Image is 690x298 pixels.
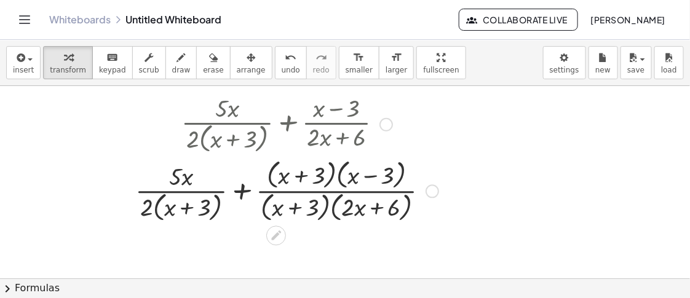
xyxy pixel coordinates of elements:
[621,46,652,79] button: save
[353,50,365,65] i: format_size
[386,66,407,74] span: larger
[165,46,197,79] button: draw
[282,66,300,74] span: undo
[346,66,373,74] span: smaller
[661,66,677,74] span: load
[339,46,379,79] button: format_sizesmaller
[379,46,414,79] button: format_sizelarger
[139,66,159,74] span: scrub
[595,66,611,74] span: new
[230,46,272,79] button: arrange
[590,14,665,25] span: [PERSON_NAME]
[49,14,111,26] a: Whiteboards
[313,66,330,74] span: redo
[237,66,266,74] span: arrange
[266,225,286,245] div: Edit math
[550,66,579,74] span: settings
[15,10,34,29] button: Toggle navigation
[50,66,86,74] span: transform
[196,46,230,79] button: erase
[423,66,459,74] span: fullscreen
[459,9,578,31] button: Collaborate Live
[391,50,402,65] i: format_size
[99,66,126,74] span: keypad
[581,9,675,31] button: [PERSON_NAME]
[654,46,684,79] button: load
[469,14,568,25] span: Collaborate Live
[132,46,166,79] button: scrub
[416,46,466,79] button: fullscreen
[6,46,41,79] button: insert
[285,50,296,65] i: undo
[275,46,307,79] button: undoundo
[627,66,644,74] span: save
[13,66,34,74] span: insert
[92,46,133,79] button: keyboardkeypad
[172,66,191,74] span: draw
[306,46,336,79] button: redoredo
[589,46,618,79] button: new
[43,46,93,79] button: transform
[106,50,118,65] i: keyboard
[543,46,586,79] button: settings
[315,50,327,65] i: redo
[203,66,223,74] span: erase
